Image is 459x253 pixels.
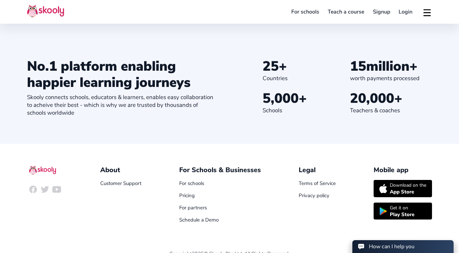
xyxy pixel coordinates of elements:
a: Customer Support [100,180,141,187]
div: Schools [263,107,345,114]
div: worth payments processed [350,74,432,82]
a: Signup [369,6,395,17]
div: + [350,90,432,107]
div: Teachers & coaches [350,107,432,114]
a: Download on theApp Store [374,180,432,197]
a: Terms of Service [299,180,336,187]
ion-icon: logo youtube [52,185,61,194]
div: About [100,165,141,175]
a: Login [395,6,417,17]
span: 25 [263,57,279,75]
a: For schools [179,180,204,187]
div: million+ [350,58,432,74]
img: Skooly [29,165,56,175]
div: Download on the [390,182,426,188]
img: icon-playstore [379,207,387,215]
div: + [263,90,345,107]
a: Schedule a Demo [179,216,219,223]
div: Skooly connects schools, educators & learners, enables easy collaboration to acheive their best -... [27,93,214,117]
span: 5,000 [263,89,299,108]
a: logo youtube [51,185,62,196]
div: + [263,58,345,74]
div: Countries [263,74,345,82]
div: App Store [390,188,426,195]
a: logo facebook [27,185,39,196]
img: Skooly [27,4,64,18]
div: Mobile app [374,165,432,175]
a: Privacy policy [299,192,329,199]
a: For schools [287,6,324,17]
span: 20,000 [350,89,394,108]
ion-icon: logo facebook [29,185,37,194]
button: menu outline [422,6,432,18]
img: icon-apple [379,184,387,193]
div: Play Store [390,211,414,218]
div: Legal [299,165,336,175]
div: Get it on [390,205,414,211]
ion-icon: logo twitter [40,185,49,194]
a: Get it onPlay Store [374,203,432,220]
span: 15 [350,57,366,75]
div: For Schools & Businesses [179,165,261,175]
a: Pricing [179,192,195,199]
div: No.1 platform enabling happier learning journeys [27,58,214,91]
a: Teach a course [323,6,369,17]
a: For partners [179,204,207,211]
a: logo twitter [39,185,51,196]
